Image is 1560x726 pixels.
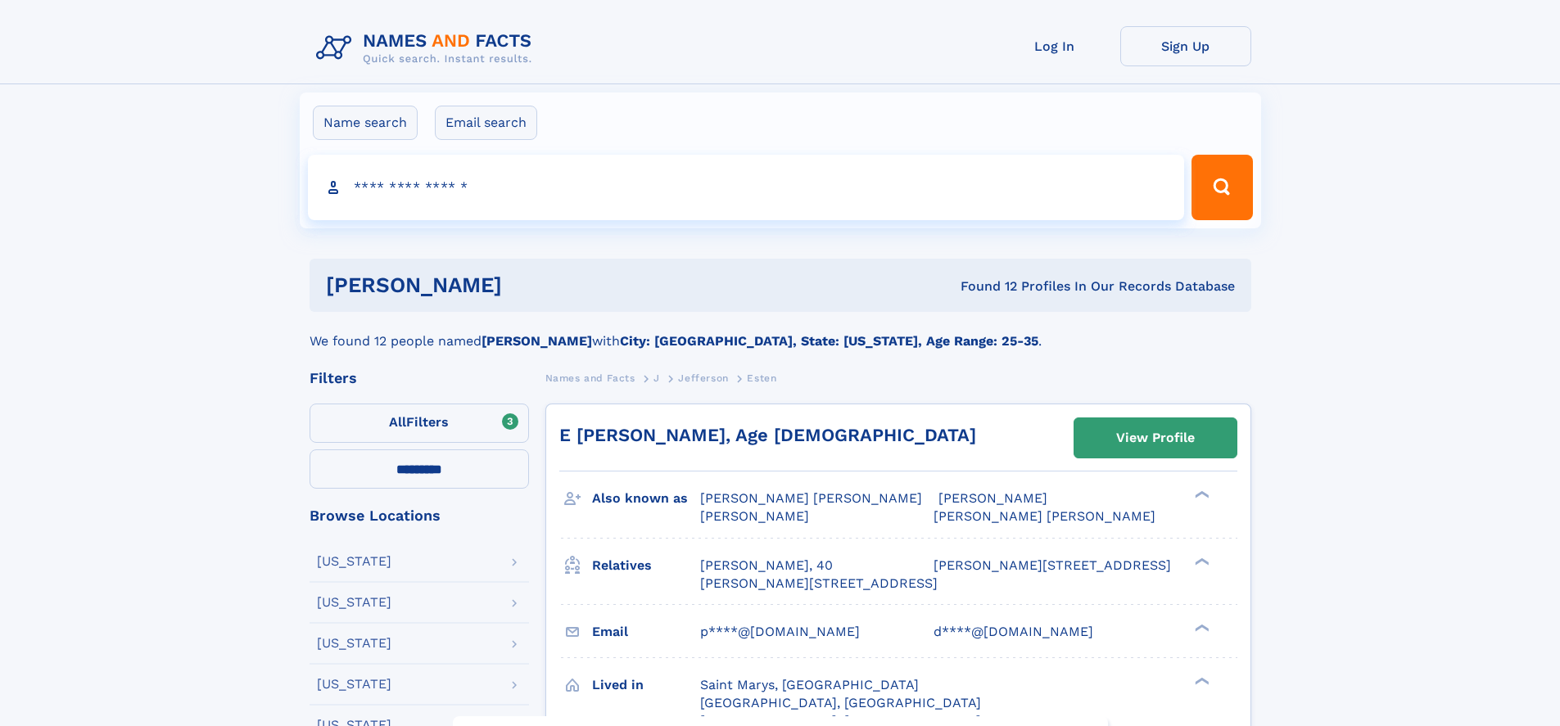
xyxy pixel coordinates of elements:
[389,414,406,430] span: All
[700,695,981,710] span: [GEOGRAPHIC_DATA], [GEOGRAPHIC_DATA]
[592,485,700,512] h3: Also known as
[317,596,391,609] div: [US_STATE]
[1191,489,1210,500] div: ❯
[747,372,776,384] span: Esten
[700,575,938,593] a: [PERSON_NAME][STREET_ADDRESS]
[317,555,391,568] div: [US_STATE]
[308,155,1185,220] input: search input
[678,372,728,384] span: Jefferson
[310,508,529,523] div: Browse Locations
[545,368,635,388] a: Names and Facts
[934,508,1155,524] span: [PERSON_NAME] [PERSON_NAME]
[700,508,809,524] span: [PERSON_NAME]
[731,277,1235,295] div: Found 12 Profiles In Our Records Database
[700,677,919,692] span: Saint Marys, [GEOGRAPHIC_DATA]
[1116,419,1195,457] div: View Profile
[326,275,731,295] h1: [PERSON_NAME]
[310,404,529,443] label: Filters
[317,678,391,691] div: [US_STATE]
[592,552,700,579] h3: Relatives
[1191,556,1210,566] div: ❯
[559,425,976,445] a: E [PERSON_NAME], Age [DEMOGRAPHIC_DATA]
[989,26,1120,66] a: Log In
[1120,26,1251,66] a: Sign Up
[313,106,418,140] label: Name search
[1191,155,1252,220] button: Search Button
[592,671,700,699] h3: Lived in
[435,106,537,140] label: Email search
[653,372,660,384] span: J
[700,490,922,506] span: [PERSON_NAME] [PERSON_NAME]
[310,26,545,70] img: Logo Names and Facts
[482,333,592,349] b: [PERSON_NAME]
[317,637,391,650] div: [US_STATE]
[1191,622,1210,633] div: ❯
[938,490,1047,506] span: [PERSON_NAME]
[310,312,1251,351] div: We found 12 people named with .
[310,371,529,386] div: Filters
[653,368,660,388] a: J
[678,368,728,388] a: Jefferson
[700,557,833,575] a: [PERSON_NAME], 40
[620,333,1038,349] b: City: [GEOGRAPHIC_DATA], State: [US_STATE], Age Range: 25-35
[1074,418,1237,458] a: View Profile
[592,618,700,646] h3: Email
[934,557,1171,575] a: [PERSON_NAME][STREET_ADDRESS]
[1191,675,1210,686] div: ❯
